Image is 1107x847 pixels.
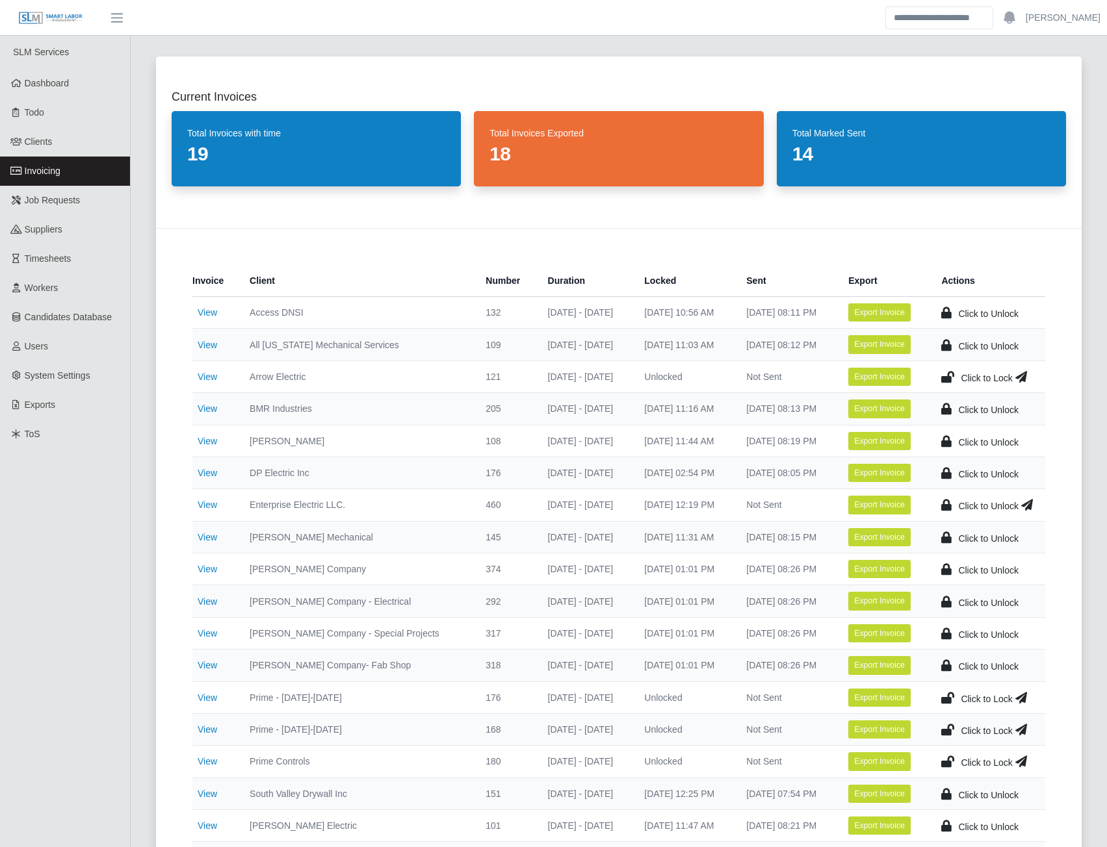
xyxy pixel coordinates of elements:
[18,11,83,25] img: SLM Logo
[634,810,736,842] td: [DATE] 11:47 AM
[198,340,217,350] a: View
[634,521,736,553] td: [DATE] 11:31 AM
[848,785,911,803] button: Export Invoice
[475,521,537,553] td: 145
[736,297,838,329] td: [DATE] 08:11 PM
[475,265,537,297] th: Number
[475,617,537,649] td: 317
[736,585,838,617] td: [DATE] 08:26 PM
[736,746,838,777] td: Not Sent
[489,127,748,140] dt: Total Invoices Exported
[25,224,62,234] span: Suppliers
[538,265,634,297] th: Duration
[848,303,911,322] button: Export Invoice
[838,265,931,297] th: Export
[538,521,634,553] td: [DATE] - [DATE]
[958,598,1019,608] span: Click to Unlock
[958,437,1019,448] span: Click to Unlock
[736,489,838,521] td: Not Sent
[958,629,1019,640] span: Click to Unlock
[958,661,1019,672] span: Click to Unlock
[848,528,911,546] button: Export Invoice
[634,297,736,329] td: [DATE] 10:56 AM
[239,489,475,521] td: Enterprise Electric LLC.
[961,694,1012,704] span: Click to Lock
[239,681,475,713] td: Prime - [DATE]-[DATE]
[634,713,736,745] td: Unlocked
[239,553,475,585] td: [PERSON_NAME] Company
[475,585,537,617] td: 292
[634,329,736,360] td: [DATE] 11:03 AM
[198,724,217,735] a: View
[736,265,838,297] th: Sent
[634,425,736,457] td: [DATE] 11:44 AM
[634,746,736,777] td: Unlocked
[958,501,1019,511] span: Click to Unlock
[848,816,911,835] button: Export Invoice
[634,489,736,521] td: [DATE] 12:19 PM
[931,265,1045,297] th: Actions
[475,425,537,457] td: 108
[848,464,911,482] button: Export Invoice
[848,560,911,578] button: Export Invoice
[736,553,838,585] td: [DATE] 08:26 PM
[538,425,634,457] td: [DATE] - [DATE]
[198,403,217,414] a: View
[958,341,1019,351] span: Click to Unlock
[239,457,475,488] td: DP Electric Inc
[239,585,475,617] td: [PERSON_NAME] Company - Electrical
[198,468,217,478] a: View
[634,553,736,585] td: [DATE] 01:01 PM
[198,820,217,831] a: View
[198,692,217,703] a: View
[25,136,53,147] span: Clients
[848,592,911,610] button: Export Invoice
[25,399,55,410] span: Exports
[475,297,537,329] td: 132
[538,360,634,392] td: [DATE] - [DATE]
[475,553,537,585] td: 374
[239,777,475,809] td: South Valley Drywall Inc
[958,790,1019,800] span: Click to Unlock
[239,265,475,297] th: Client
[198,660,217,670] a: View
[475,810,537,842] td: 101
[538,810,634,842] td: [DATE] - [DATE]
[848,752,911,770] button: Export Invoice
[198,564,217,574] a: View
[961,757,1012,768] span: Click to Lock
[848,496,911,514] button: Export Invoice
[958,309,1019,319] span: Click to Unlock
[736,329,838,360] td: [DATE] 08:12 PM
[736,521,838,553] td: [DATE] 08:15 PM
[634,360,736,392] td: Unlocked
[961,373,1012,383] span: Click to Lock
[198,436,217,446] a: View
[538,553,634,585] td: [DATE] - [DATE]
[538,329,634,360] td: [DATE] - [DATE]
[475,713,537,745] td: 168
[736,713,838,745] td: Not Sent
[792,127,1050,140] dt: Total Marked Sent
[736,650,838,681] td: [DATE] 08:26 PM
[239,329,475,360] td: All [US_STATE] Mechanical Services
[848,689,911,707] button: Export Invoice
[475,681,537,713] td: 176
[736,617,838,649] td: [DATE] 08:26 PM
[538,393,634,425] td: [DATE] - [DATE]
[25,312,112,322] span: Candidates Database
[848,335,911,353] button: Export Invoice
[634,777,736,809] td: [DATE] 12:25 PM
[736,393,838,425] td: [DATE] 08:13 PM
[848,720,911,739] button: Export Invoice
[489,142,748,166] dd: 18
[198,756,217,766] a: View
[25,107,44,118] span: Todo
[634,585,736,617] td: [DATE] 01:01 PM
[958,565,1019,575] span: Click to Unlock
[239,713,475,745] td: Prime - [DATE]-[DATE]
[239,360,475,392] td: Arrow Electric
[239,810,475,842] td: [PERSON_NAME] Electric
[25,341,49,351] span: Users
[634,650,736,681] td: [DATE] 01:01 PM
